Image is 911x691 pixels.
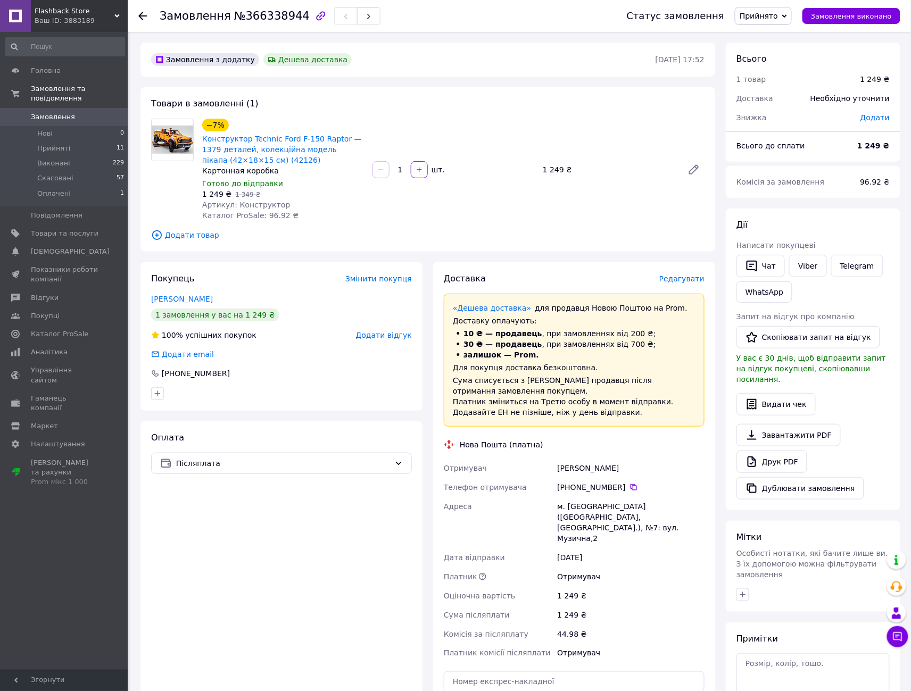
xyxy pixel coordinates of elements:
span: Всього до сплати [736,141,805,150]
span: Управління сайтом [31,365,98,385]
span: Запит на відгук про компанію [736,312,855,321]
div: Дешева доставка [263,53,352,66]
span: Повідомлення [31,211,82,220]
span: Прийнято [740,12,778,20]
div: [PERSON_NAME] [555,459,707,478]
span: Примітки [736,634,778,644]
time: [DATE] 17:52 [656,55,705,64]
span: 0 [120,129,124,138]
div: Статус замовлення [627,11,725,21]
span: Каталог ProSale [31,329,88,339]
a: Друк PDF [736,451,807,473]
div: Замовлення з додатку [151,53,259,66]
span: Готово до відправки [202,179,283,188]
span: Показники роботи компанії [31,265,98,284]
span: 57 [117,173,124,183]
span: Оплата [151,432,184,443]
span: Flashback Store [35,6,114,16]
span: Замовлення [160,10,231,22]
span: Комісія за післяплату [444,630,528,638]
span: Додати товар [151,229,705,241]
span: 30 ₴ — продавець [463,340,542,348]
div: Prom мікс 1 000 [31,477,98,487]
span: Сума післяплати [444,611,510,619]
div: для продавця Новою Поштою на Prom. [453,303,695,313]
span: Виконані [37,159,70,168]
button: Скопіювати запит на відгук [736,326,880,348]
div: Отримувач [555,567,707,586]
div: 44.98 ₴ [555,625,707,644]
span: Отримувач [444,464,487,472]
li: , при замовленнях від 700 ₴; [453,339,695,349]
span: Платник комісії післяплати [444,649,551,657]
span: Покупець [151,273,195,284]
span: №366338944 [234,10,310,22]
div: Картонная коробка [202,165,364,176]
span: Відгуки [31,293,59,303]
div: 1 249 ₴ [860,74,890,85]
span: Нові [37,129,53,138]
span: 10 ₴ — продавець [463,329,542,338]
span: Адреса [444,502,472,511]
div: Необхідно уточнити [804,87,896,110]
span: Замовлення виконано [811,12,892,20]
span: Додати [860,113,890,122]
span: 229 [113,159,124,168]
div: 1 249 ₴ [555,586,707,605]
span: 1 товар [736,75,766,84]
span: Мітки [736,532,762,542]
span: Дії [736,220,748,230]
span: Маркет [31,421,58,431]
div: −7% [202,119,229,131]
span: Комісія за замовлення [736,178,825,186]
button: Чат [736,255,785,277]
span: Замовлення [31,112,75,122]
span: Аналітика [31,347,68,357]
div: Повернутися назад [138,11,147,21]
span: 11 [117,144,124,153]
a: [PERSON_NAME] [151,295,213,303]
span: Прийняті [37,144,70,153]
li: , при замовленнях від 200 ₴; [453,328,695,339]
span: Редагувати [659,274,705,283]
span: 1 349 ₴ [235,191,260,198]
span: Дата відправки [444,553,505,562]
span: Гаманець компанії [31,394,98,413]
div: Нова Пошта (платна) [457,439,546,450]
span: Змінити покупця [345,274,412,283]
span: Каталог ProSale: 96.92 ₴ [202,211,299,220]
div: [DATE] [555,548,707,567]
a: Завантажити PDF [736,424,841,446]
div: [PHONE_NUMBER] [161,368,231,379]
div: Для покупця доставка безкоштовна. [453,362,695,373]
span: Післяплата [176,457,390,469]
span: Налаштування [31,439,85,449]
span: Головна [31,66,61,76]
img: Конструктор Technic Ford F-150 Raptor — 1379 деталей, колекційна модель пікапа (42×18×15 см) (42126) [152,126,193,154]
a: Конструктор Technic Ford F-150 Raptor — 1379 деталей, колекційна модель пікапа (42×18×15 см) (42126) [202,135,362,164]
span: [PERSON_NAME] та рахунки [31,458,98,487]
span: Платник [444,572,477,581]
div: Додати email [161,349,215,360]
span: Товари та послуги [31,229,98,238]
span: 96.92 ₴ [860,178,890,186]
button: Чат з покупцем [887,626,908,647]
span: 1 249 ₴ [202,190,231,198]
span: залишок — Prom. [463,351,539,359]
div: Доставку оплачують: [453,315,695,326]
a: Редагувати [683,159,705,180]
span: Всього [736,54,767,64]
div: 1 замовлення у вас на 1 249 ₴ [151,309,279,321]
input: Пошук [5,37,125,56]
span: Оплачені [37,189,71,198]
button: Замовлення виконано [802,8,900,24]
span: Покупці [31,311,60,321]
a: Viber [789,255,826,277]
div: Ваш ID: 3883189 [35,16,128,26]
span: Замовлення та повідомлення [31,84,128,103]
span: Знижка [736,113,767,122]
span: Додати відгук [356,331,412,339]
div: 1 249 ₴ [555,605,707,625]
span: Особисті нотатки, які бачите лише ви. З їх допомогою можна фільтрувати замовлення [736,549,888,579]
span: Телефон отримувача [444,483,527,492]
